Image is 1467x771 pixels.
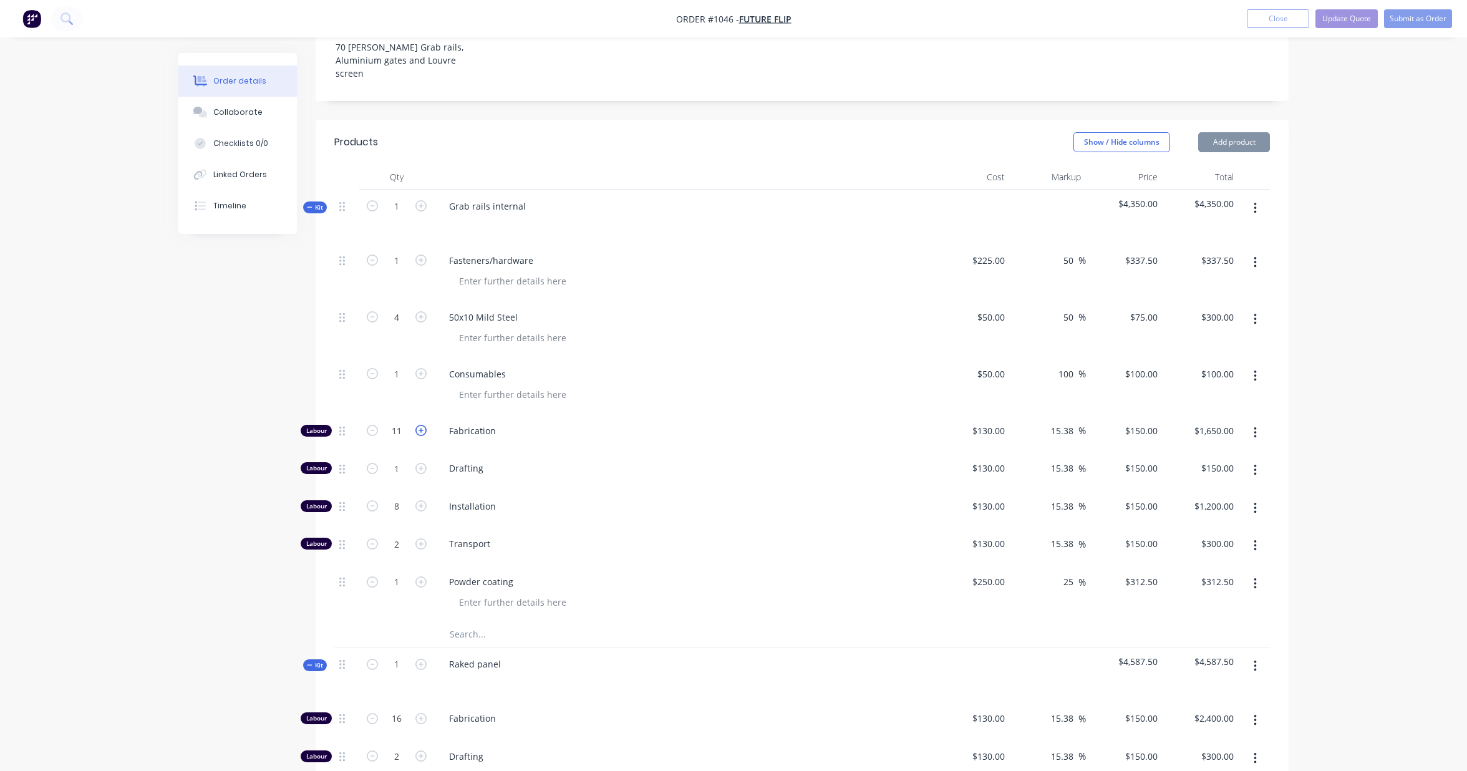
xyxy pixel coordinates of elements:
[213,200,246,211] div: Timeline
[439,197,536,215] div: Grab rails internal
[213,169,267,180] div: Linked Orders
[301,500,332,512] div: Labour
[301,425,332,437] div: Labour
[1198,132,1270,152] button: Add product
[1078,462,1086,476] span: %
[1247,9,1309,28] button: Close
[1168,197,1234,210] span: $4,350.00
[1078,253,1086,268] span: %
[1091,655,1158,668] span: $4,587.50
[178,190,297,221] button: Timeline
[1086,165,1163,190] div: Price
[307,661,323,670] span: Kit
[1078,499,1086,513] span: %
[449,500,928,513] span: Installation
[1078,712,1086,726] span: %
[303,659,327,671] div: Kit
[1078,367,1086,381] span: %
[301,750,332,762] div: Labour
[1073,132,1170,152] button: Show / Hide columns
[1078,575,1086,589] span: %
[22,9,41,28] img: Factory
[676,13,739,25] span: Order #1046 -
[1078,310,1086,324] span: %
[439,365,516,383] div: Consumables
[213,107,263,118] div: Collaborate
[449,424,928,437] span: Fabrication
[1168,655,1234,668] span: $4,587.50
[449,462,928,475] span: Drafting
[213,75,266,87] div: Order details
[439,573,523,591] div: Powder coating
[326,38,482,82] div: 70 [PERSON_NAME] Grab rails, Aluminium gates and Louvre screen
[1078,424,1086,438] span: %
[213,138,268,149] div: Checklists 0/0
[1384,9,1452,28] button: Submit as Order
[449,622,699,647] input: Search...
[439,655,511,673] div: Raked panel
[301,538,332,550] div: Labour
[449,750,928,763] span: Drafting
[1315,9,1378,28] button: Update Quote
[1091,197,1158,210] span: $4,350.00
[301,462,332,474] div: Labour
[1078,537,1086,551] span: %
[1010,165,1087,190] div: Markup
[1078,749,1086,764] span: %
[439,251,543,269] div: Fasteners/hardware
[359,165,434,190] div: Qty
[334,135,378,150] div: Products
[178,128,297,159] button: Checklists 0/0
[449,712,928,725] span: Fabrication
[739,13,792,25] a: Future Flip
[307,203,323,212] span: Kit
[301,712,332,724] div: Labour
[439,308,528,326] div: 50x10 Mild Steel
[303,201,327,213] div: Kit
[449,537,928,550] span: Transport
[933,165,1010,190] div: Cost
[178,97,297,128] button: Collaborate
[1163,165,1239,190] div: Total
[178,159,297,190] button: Linked Orders
[178,65,297,97] button: Order details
